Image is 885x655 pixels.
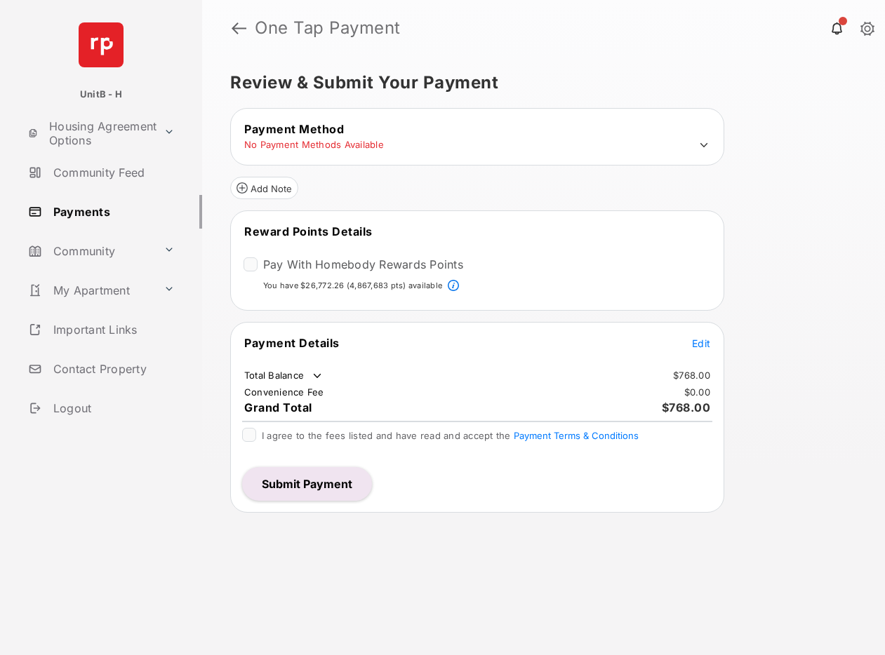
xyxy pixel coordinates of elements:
[22,116,158,150] a: Housing Agreement Options
[244,224,373,238] span: Reward Points Details
[263,257,463,271] label: Pay With Homebody Rewards Points
[22,313,180,346] a: Important Links
[230,74,846,91] h5: Review & Submit Your Payment
[692,337,710,349] span: Edit
[22,195,202,229] a: Payments
[672,369,711,381] td: $768.00
[244,122,344,136] span: Payment Method
[80,88,122,102] p: UnitB - H
[244,369,324,383] td: Total Balance
[263,280,442,292] p: You have $26,772.26 (4,867,683 pts) available
[22,352,202,386] a: Contact Property
[22,156,202,189] a: Community Feed
[244,386,325,398] td: Convenience Fee
[684,386,711,398] td: $0.00
[662,400,711,414] span: $768.00
[230,177,298,199] button: Add Note
[79,22,124,67] img: svg+xml;base64,PHN2ZyB4bWxucz0iaHR0cDovL3d3dy53My5vcmcvMjAwMC9zdmciIHdpZHRoPSI2NCIgaGVpZ2h0PSI2NC...
[692,336,710,350] button: Edit
[255,20,401,36] strong: One Tap Payment
[514,430,639,441] button: I agree to the fees listed and have read and accept the
[244,400,312,414] span: Grand Total
[262,430,639,441] span: I agree to the fees listed and have read and accept the
[22,391,202,425] a: Logout
[22,234,158,268] a: Community
[244,138,385,151] td: No Payment Methods Available
[242,467,372,501] button: Submit Payment
[244,336,340,350] span: Payment Details
[22,274,158,307] a: My Apartment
